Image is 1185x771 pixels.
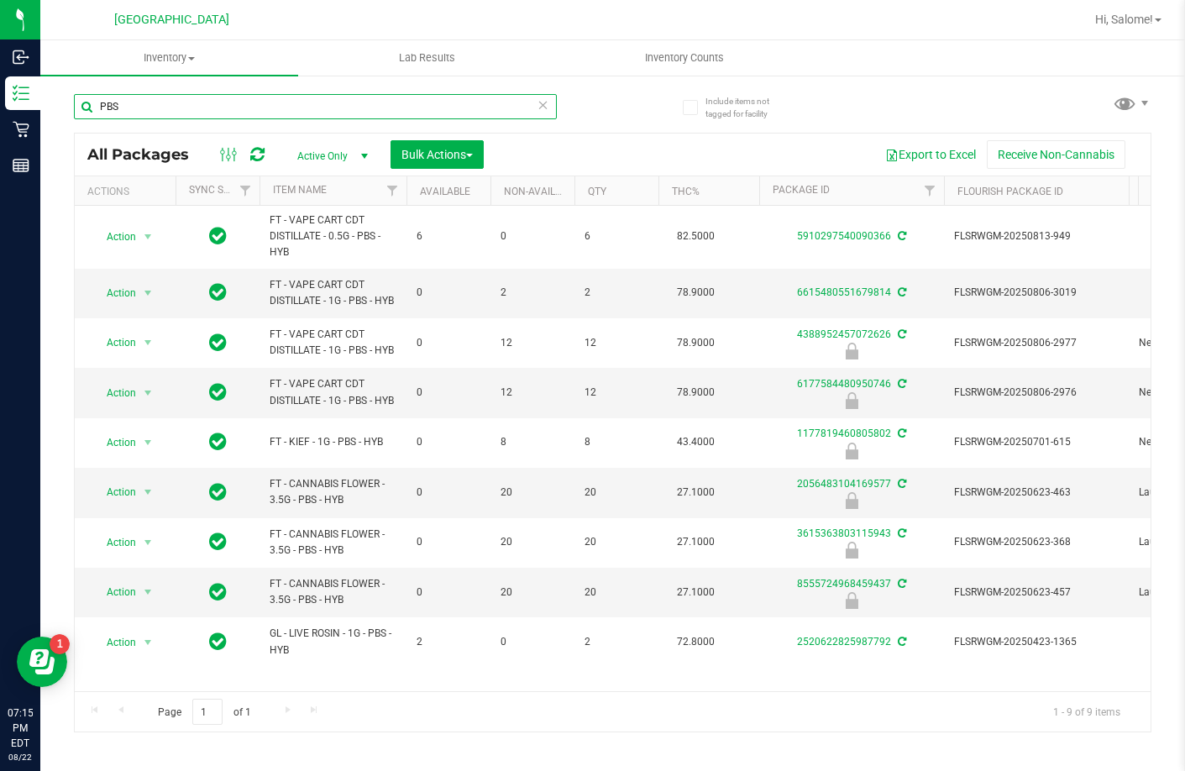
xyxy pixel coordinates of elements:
[537,94,549,116] span: Clear
[417,634,480,650] span: 2
[192,699,223,725] input: 1
[87,186,169,197] div: Actions
[270,626,396,658] span: GL - LIVE ROSIN - 1G - PBS - HYB
[669,331,723,355] span: 78.9000
[501,385,564,401] span: 12
[87,145,206,164] span: All Packages
[895,527,906,539] span: Sync from Compliance System
[895,378,906,390] span: Sync from Compliance System
[669,480,723,505] span: 27.1000
[954,534,1119,550] span: FLSRWGM-20250623-368
[92,631,137,654] span: Action
[622,50,747,66] span: Inventory Counts
[954,385,1119,401] span: FLSRWGM-20250806-2976
[757,343,946,359] div: Newly Received
[501,285,564,301] span: 2
[92,431,137,454] span: Action
[501,534,564,550] span: 20
[417,285,480,301] span: 0
[298,40,556,76] a: Lab Results
[585,485,648,501] span: 20
[138,631,159,654] span: select
[13,121,29,138] inline-svg: Retail
[954,485,1119,501] span: FLSRWGM-20250623-463
[501,585,564,601] span: 20
[501,434,564,450] span: 8
[209,630,227,653] span: In Sync
[209,530,227,553] span: In Sync
[417,485,480,501] span: 0
[417,228,480,244] span: 6
[705,95,789,120] span: Include items not tagged for facility
[585,634,648,650] span: 2
[585,285,648,301] span: 2
[895,478,906,490] span: Sync from Compliance System
[585,434,648,450] span: 8
[232,176,260,205] a: Filter
[92,580,137,604] span: Action
[672,186,700,197] a: THC%
[138,431,159,454] span: select
[954,228,1119,244] span: FLSRWGM-20250813-949
[797,527,891,539] a: 3615363803115943
[957,186,1063,197] a: Flourish Package ID
[209,331,227,354] span: In Sync
[797,328,891,340] a: 4388952457072626
[501,485,564,501] span: 20
[895,328,906,340] span: Sync from Compliance System
[585,228,648,244] span: 6
[138,225,159,249] span: select
[417,585,480,601] span: 0
[504,186,579,197] a: Non-Available
[138,381,159,405] span: select
[270,576,396,608] span: FT - CANNABIS FLOWER - 3.5G - PBS - HYB
[92,381,137,405] span: Action
[13,49,29,66] inline-svg: Inbound
[270,527,396,559] span: FT - CANNABIS FLOWER - 3.5G - PBS - HYB
[138,580,159,604] span: select
[50,634,70,654] iframe: Resource center unread badge
[40,50,298,66] span: Inventory
[138,480,159,504] span: select
[8,705,33,751] p: 07:15 PM EDT
[954,634,1119,650] span: FLSRWGM-20250423-1365
[1040,699,1134,724] span: 1 - 9 of 9 items
[916,176,944,205] a: Filter
[585,534,648,550] span: 20
[13,85,29,102] inline-svg: Inventory
[954,434,1119,450] span: FLSRWGM-20250701-615
[270,434,396,450] span: FT - KIEF - 1G - PBS - HYB
[209,380,227,404] span: In Sync
[270,376,396,408] span: FT - VAPE CART CDT DISTILLATE - 1G - PBS - HYB
[797,230,891,242] a: 5910297540090366
[874,140,987,169] button: Export to Excel
[669,380,723,405] span: 78.9000
[209,224,227,248] span: In Sync
[376,50,478,66] span: Lab Results
[669,281,723,305] span: 78.9000
[501,228,564,244] span: 0
[273,184,327,196] a: Item Name
[92,531,137,554] span: Action
[987,140,1125,169] button: Receive Non-Cannabis
[797,478,891,490] a: 2056483104169577
[895,636,906,648] span: Sync from Compliance System
[585,585,648,601] span: 20
[391,140,484,169] button: Bulk Actions
[270,277,396,309] span: FT - VAPE CART CDT DISTILLATE - 1G - PBS - HYB
[138,281,159,305] span: select
[501,634,564,650] span: 0
[555,40,813,76] a: Inventory Counts
[797,286,891,298] a: 6615480551679814
[895,427,906,439] span: Sync from Compliance System
[92,225,137,249] span: Action
[209,430,227,454] span: In Sync
[92,331,137,354] span: Action
[585,335,648,351] span: 12
[954,335,1119,351] span: FLSRWGM-20250806-2977
[585,385,648,401] span: 12
[1095,13,1153,26] span: Hi, Salome!
[401,148,473,161] span: Bulk Actions
[417,534,480,550] span: 0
